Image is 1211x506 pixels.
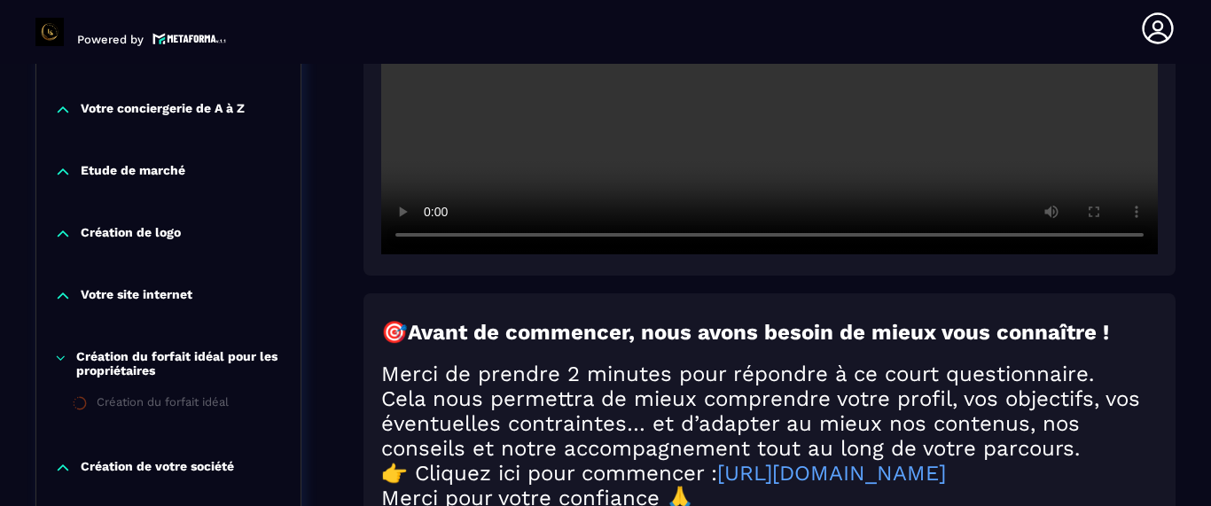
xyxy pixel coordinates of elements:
a: [URL][DOMAIN_NAME] [717,461,946,486]
img: logo-branding [35,18,64,46]
div: Création du forfait idéal [97,395,229,415]
p: Powered by [77,33,144,46]
p: Votre site internet [81,287,192,305]
p: Création du forfait idéal pour les propriétaires [76,349,283,378]
h2: 🎯 [381,320,1158,345]
h2: 👉 Cliquez ici pour commencer : [381,461,1158,486]
h2: Cela nous permettra de mieux comprendre votre profil, vos objectifs, vos éventuelles contraintes…... [381,386,1158,461]
p: Votre conciergerie de A à Z [81,101,245,119]
p: Etude de marché [81,163,185,181]
h2: Merci de prendre 2 minutes pour répondre à ce court questionnaire. [381,362,1158,386]
p: Création de logo [81,225,181,243]
p: Création de votre société [81,459,234,477]
img: logo [152,31,227,46]
strong: Avant de commencer, nous avons besoin de mieux vous connaître ! [408,320,1109,345]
